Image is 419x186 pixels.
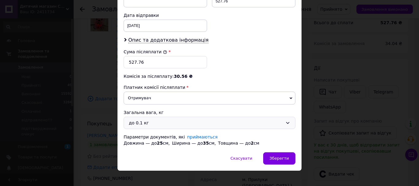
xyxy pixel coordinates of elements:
[124,134,295,146] div: Параметри документів, які Довжина — до см, Ширина — до см, Товщина — до см
[124,85,185,90] span: Платник комісії післяплати
[124,92,295,104] span: Отримувач
[251,141,254,146] span: 2
[124,49,167,54] label: Сума післяплати
[187,135,218,139] a: приймаються
[129,120,283,126] div: до 0.1 кг
[124,73,295,79] div: Комісія за післяплату:
[230,156,252,161] span: Скасувати
[270,156,289,161] span: Зберегти
[157,141,163,146] span: 25
[128,37,209,43] span: Опис та додаткова інформація
[174,74,193,79] span: 30.56 ₴
[203,141,209,146] span: 35
[124,109,295,116] div: Загальна вага, кг
[124,12,207,18] div: Дата відправки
